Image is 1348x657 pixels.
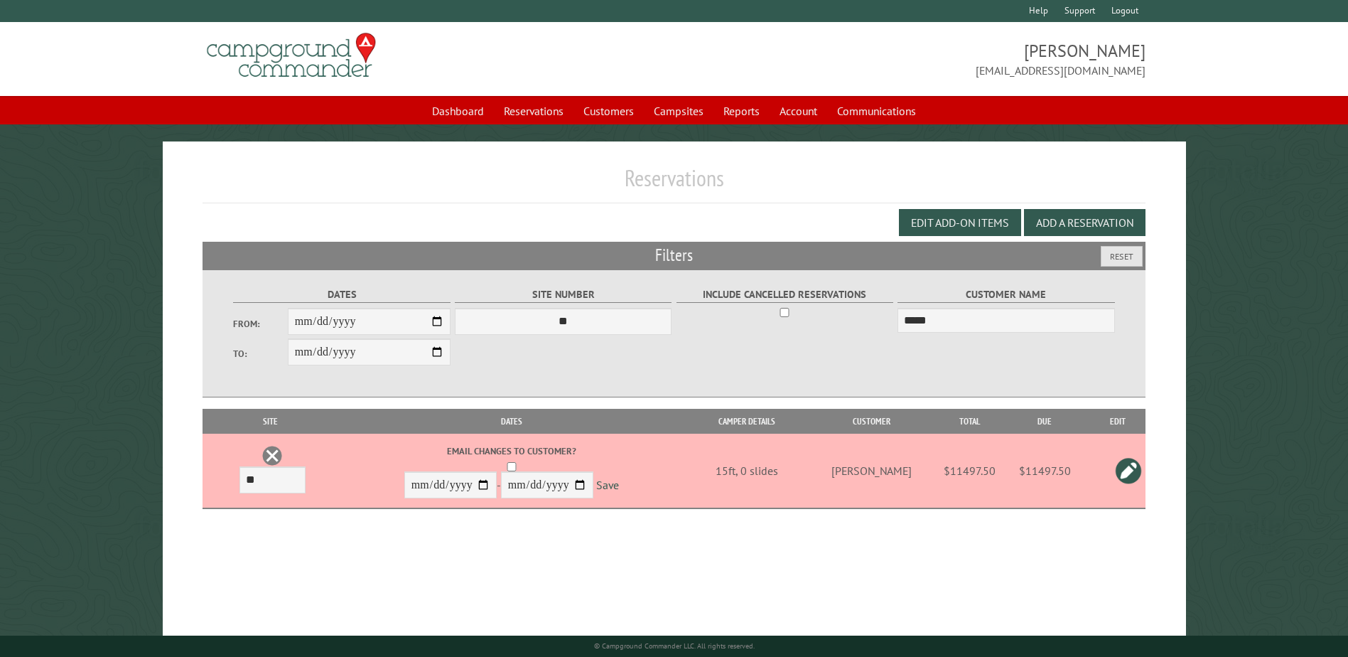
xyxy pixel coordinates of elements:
[676,287,893,303] label: Include Cancelled Reservations
[897,287,1114,303] label: Customer Name
[455,287,672,303] label: Site Number
[715,97,768,124] a: Reports
[594,641,755,651] small: © Campground Commander LLC. All rights reserved.
[575,97,642,124] a: Customers
[331,409,691,434] th: Dates
[942,434,998,508] td: $11497.50
[802,434,942,508] td: [PERSON_NAME]
[210,409,331,434] th: Site
[203,28,380,83] img: Campground Commander
[691,409,802,434] th: Camper Details
[203,242,1145,269] h2: Filters
[1091,409,1145,434] th: Edit
[334,444,690,502] div: -
[203,164,1145,203] h1: Reservations
[1024,209,1145,236] button: Add a Reservation
[424,97,492,124] a: Dashboard
[998,434,1091,508] td: $11497.50
[829,97,924,124] a: Communications
[771,97,826,124] a: Account
[334,444,690,458] label: Email changes to customer?
[691,434,802,508] td: 15ft, 0 slides
[942,409,998,434] th: Total
[596,479,619,493] a: Save
[802,409,942,434] th: Customer
[261,445,283,466] a: Delete this reservation
[233,317,287,331] label: From:
[998,409,1091,434] th: Due
[645,97,712,124] a: Campsites
[1101,246,1143,267] button: Reset
[495,97,572,124] a: Reservations
[899,209,1021,236] button: Edit Add-on Items
[233,347,287,360] label: To:
[674,39,1145,79] span: [PERSON_NAME] [EMAIL_ADDRESS][DOMAIN_NAME]
[233,287,450,303] label: Dates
